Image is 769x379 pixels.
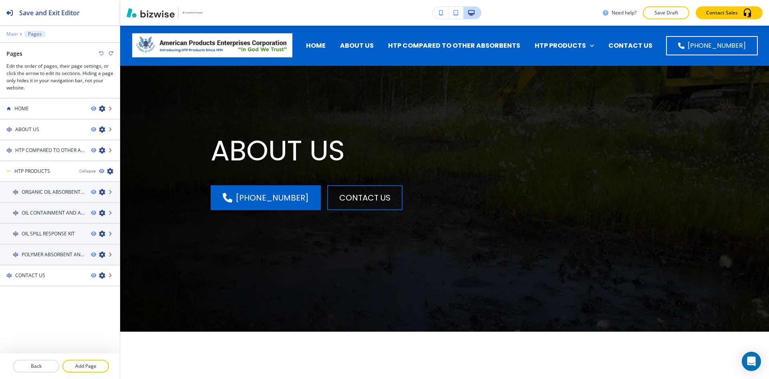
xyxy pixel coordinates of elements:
[306,41,326,50] p: HOME
[13,231,18,237] img: Drag
[6,31,18,37] button: Main
[22,230,75,237] h4: OIL SPILL RESPONSE KIT
[6,127,12,132] img: Drag
[6,63,113,91] h3: Edit the order of pages, their page settings, or click the arrow to edit its sections. Hiding a p...
[706,9,738,16] p: Contact Sales
[643,6,689,19] button: Save Draft
[24,31,46,37] button: Pages
[127,8,175,18] img: Bizwise Logo
[63,363,108,370] p: Add Page
[6,273,12,278] img: Drag
[22,188,85,196] h4: ORGANIC OIL ABSORBENT AND ENCAPSULATOR
[13,210,18,216] img: Drag
[62,360,109,373] button: Add Page
[6,49,22,58] h2: Pages
[6,148,12,153] img: Drag
[28,31,42,37] p: Pages
[696,6,763,19] button: Contact Sales
[535,41,586,50] p: HTP PRODUCTS
[15,147,85,154] h4: HTP COMPARED TO OTHER ABSORBENTS
[340,41,374,50] p: ABOUT US
[182,11,203,14] img: Your Logo
[327,185,403,210] button: CONTACT US
[13,360,59,373] button: Back
[666,36,758,55] a: [PHONE_NUMBER]
[742,352,761,371] div: Open Intercom Messenger
[653,9,679,16] p: Save Draft
[211,132,557,169] p: ABOUT US
[15,126,39,133] h4: ABOUT US
[15,272,45,279] h4: CONTACT US
[22,209,85,217] h4: OIL CONTAINMENT AND ABSORBENT SOCKS
[13,189,18,195] img: Drag
[211,185,321,210] a: [PHONE_NUMBER]
[388,41,520,50] p: HTP COMPARED TO OTHER ABSORBENTS
[22,251,85,258] h4: POLYMER ABSORBENT AND ENCAPSULATOR
[79,168,96,174] button: Collapse
[14,363,58,370] p: Back
[14,105,29,112] h4: HOME
[13,252,18,257] img: Drag
[19,8,80,18] h2: Save and Exit Editor
[132,28,292,62] img: American Products Enterprises Corporation
[608,41,652,50] p: CONTACT US
[612,9,636,16] h3: Need help?
[14,168,50,175] h4: HTP PRODUCTS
